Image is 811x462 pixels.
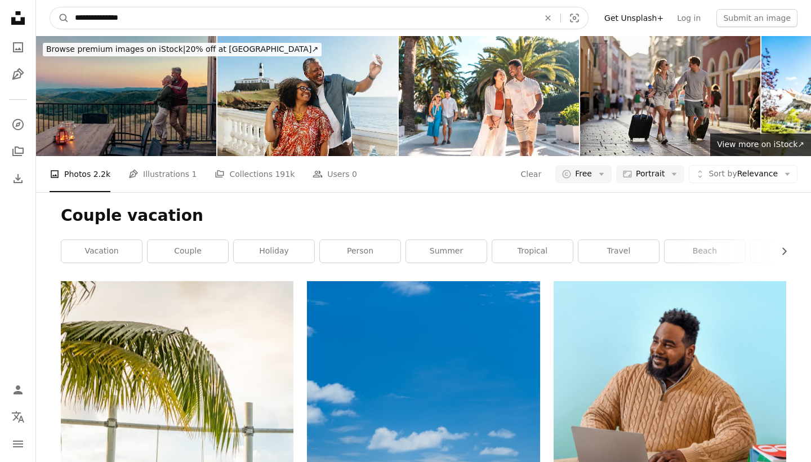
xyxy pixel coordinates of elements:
[7,36,29,59] a: Photos
[61,206,786,226] h1: Couple vacation
[50,7,69,29] button: Search Unsplash
[46,45,185,54] span: Browse premium images on iStock |
[580,36,760,156] img: Happy couple holding hands while pulling their luggage on the city street.
[616,165,684,183] button: Portrait
[716,9,797,27] button: Submit an image
[352,168,357,180] span: 0
[561,7,588,29] button: Visual search
[36,36,328,63] a: Browse premium images on iStock|20% off at [GEOGRAPHIC_DATA]↗
[7,63,29,86] a: Illustrations
[36,36,216,156] img: Retired couple at mountain getaway.
[7,406,29,428] button: Language
[492,240,573,263] a: tropical
[7,433,29,455] button: Menu
[46,45,318,54] span: 20% off at [GEOGRAPHIC_DATA] ↗
[7,113,29,136] a: Explore
[234,240,314,263] a: holiday
[717,140,804,149] span: View more on iStock ↗
[50,7,589,29] form: Find visuals sitewide
[275,168,295,180] span: 191k
[61,240,142,263] a: vacation
[665,240,745,263] a: beach
[7,140,29,163] a: Collections
[575,168,592,180] span: Free
[636,168,665,180] span: Portrait
[217,36,398,156] img: Modern Retirement: Elderly couple taking a selfie at the seaside with a lighthouse in the background
[215,156,295,192] a: Collections 191k
[61,451,293,461] a: man in white shirt sitting on swing chair under coconut tree during daytime
[708,168,778,180] span: Relevance
[307,451,540,461] a: woman in white shirt and white shorts standing on beach during daytime
[148,240,228,263] a: couple
[128,156,197,192] a: Illustrations 1
[406,240,487,263] a: summer
[399,36,579,156] img: Diverse Couples Strolling Palm-Lined Promenade
[7,7,29,32] a: Home — Unsplash
[578,240,659,263] a: travel
[536,7,560,29] button: Clear
[555,165,612,183] button: Free
[192,168,197,180] span: 1
[710,134,811,156] a: View more on iStock↗
[520,165,542,183] button: Clear
[689,165,797,183] button: Sort byRelevance
[7,167,29,190] a: Download History
[7,379,29,401] a: Log in / Sign up
[598,9,670,27] a: Get Unsplash+
[708,169,737,178] span: Sort by
[774,240,786,263] button: scroll list to the right
[313,156,357,192] a: Users 0
[320,240,400,263] a: person
[670,9,707,27] a: Log in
